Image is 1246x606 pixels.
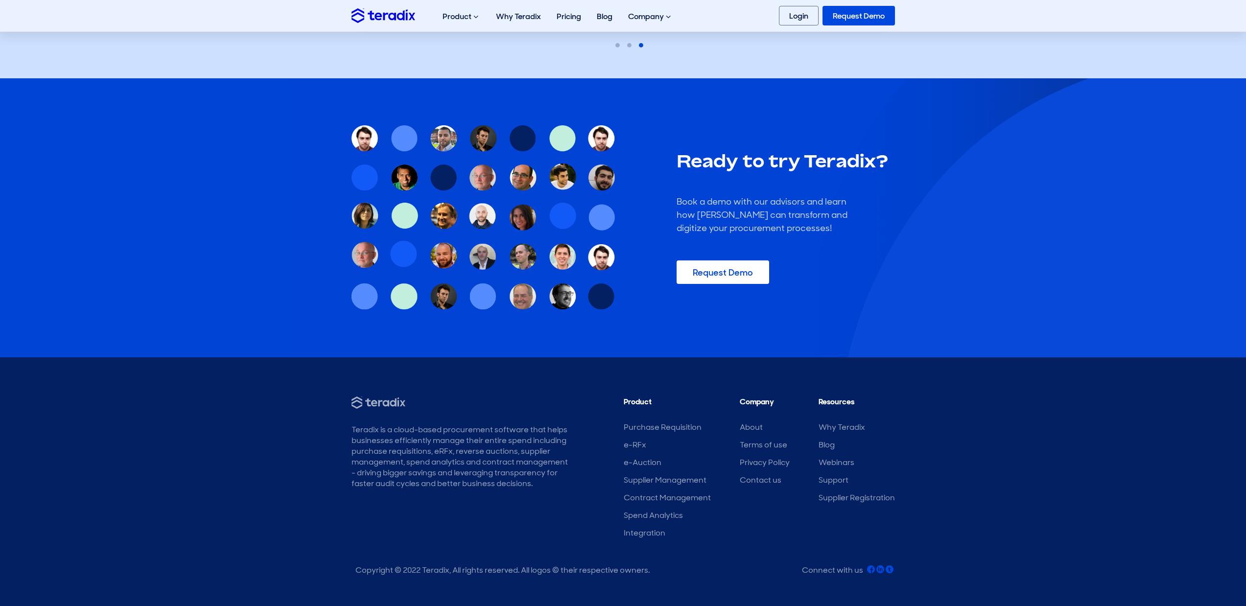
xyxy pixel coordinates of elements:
button: 1 of 3 [608,41,615,48]
li: Company [740,396,790,412]
a: Terms of use [740,440,787,450]
a: Blog [819,440,835,450]
a: Supplier Registration [819,492,895,503]
a: Request Demo [823,6,895,25]
a: Integration [624,528,665,538]
div: Connect with us [802,565,863,576]
div: Company [620,1,681,32]
img: Teradix - Source Smarter [352,396,405,409]
button: 3 of 3 [631,41,639,48]
a: Spend Analytics [624,510,683,520]
a: Blog [589,1,620,32]
a: Why Teradix [819,422,865,432]
iframe: Chatbot [1181,541,1232,592]
a: e-RFx [624,440,646,450]
button: 2 of 3 [619,41,627,48]
a: Pricing [549,1,589,32]
div: Copyright © 2022 Teradix, All rights reserved. All logos © their respective owners. [355,565,650,576]
a: Support [819,475,848,485]
a: Request Demo [677,260,769,284]
img: Teradix Customers [352,125,616,310]
div: Product [435,1,488,32]
a: Purchase Requisition [624,422,702,432]
a: Privacy Policy [740,457,790,467]
a: e-Auction [624,457,661,467]
div: Book a demo with our advisors and learn how [PERSON_NAME] can transform and digitize your procure... [677,195,853,235]
a: Supplier Management [624,475,706,485]
a: Login [779,6,819,25]
a: Contract Management [624,492,711,503]
a: Contact us [740,475,781,485]
li: Resources [819,396,895,412]
h2: Ready to try Teradix? [677,150,894,172]
a: Why Teradix [488,1,549,32]
a: Webinars [819,457,854,467]
a: About [740,422,763,432]
img: Teradix logo [352,8,415,23]
li: Product [624,396,711,412]
a: Teradix Twitter Account [886,565,893,576]
div: Teradix is a cloud-based procurement software that helps businesses efficiently manage their enti... [352,424,569,489]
